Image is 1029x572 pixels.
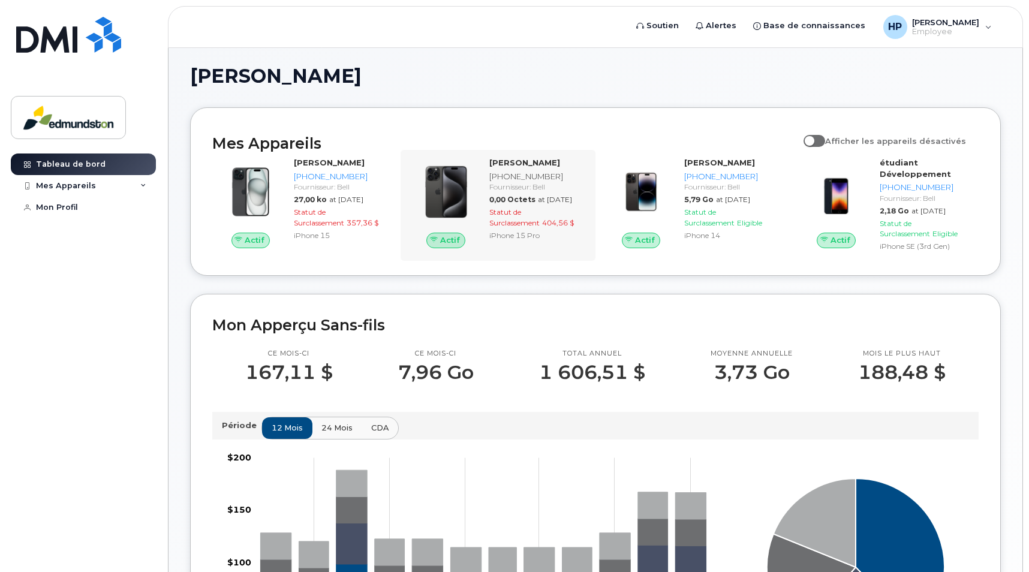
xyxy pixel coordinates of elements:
[408,157,589,248] a: Actif[PERSON_NAME][PHONE_NUMBER]Fournisseur: Bell0,00 Octetsat [DATE]Statut de Surclassement404,5...
[398,362,474,383] p: 7,96 Go
[321,422,353,433] span: 24 mois
[294,195,327,204] span: 27,00 ko
[190,67,362,85] span: [PERSON_NAME]
[603,157,784,248] a: Actif[PERSON_NAME][PHONE_NUMBER]Fournisseur: Bell5,79 Goat [DATE]Statut de SurclassementEligiblei...
[804,130,813,139] input: Afficher les appareils désactivés
[911,206,946,215] span: at [DATE]
[539,362,645,383] p: 1 606,51 $
[684,195,714,204] span: 5,79 Go
[684,207,735,227] span: Statut de Surclassement
[831,234,850,246] span: Actif
[684,182,779,192] div: Fournisseur: Bell
[808,163,865,221] img: image20231002-3703462-1angbar.jpeg
[716,195,750,204] span: at [DATE]
[489,158,560,167] strong: [PERSON_NAME]
[858,349,946,359] p: Mois le plus haut
[440,234,460,246] span: Actif
[329,195,363,204] span: at [DATE]
[212,316,979,334] h2: Mon Apperçu Sans-fils
[684,171,779,182] div: [PHONE_NUMBER]
[711,349,793,359] p: Moyenne annuelle
[858,362,946,383] p: 188,48 $
[347,218,378,227] span: 357,36 $
[398,349,474,359] p: Ce mois-ci
[798,157,979,254] a: Actifétudiant Développement[PHONE_NUMBER]Fournisseur: Bell2,18 Goat [DATE]Statut de Surclassement...
[539,349,645,359] p: Total annuel
[737,218,762,227] span: Eligible
[245,362,333,383] p: 167,11 $
[684,230,779,240] div: iPhone 14
[417,163,475,221] img: iPhone_15_Pro_Black.png
[489,230,584,240] div: iPhone 15 Pro
[245,234,264,246] span: Actif
[880,206,909,215] span: 2,18 Go
[489,207,540,227] span: Statut de Surclassement
[711,362,793,383] p: 3,73 Go
[294,158,365,167] strong: [PERSON_NAME]
[489,182,584,192] div: Fournisseur: Bell
[684,158,755,167] strong: [PERSON_NAME]
[294,230,389,240] div: iPhone 15
[880,158,951,179] strong: étudiant Développement
[222,163,279,221] img: iPhone_15_Black.png
[222,420,261,431] p: Période
[932,229,958,238] span: Eligible
[294,171,389,182] div: [PHONE_NUMBER]
[227,451,251,462] tspan: $200
[212,157,393,248] a: Actif[PERSON_NAME][PHONE_NUMBER]Fournisseur: Bell27,00 koat [DATE]Statut de Surclassement357,36 $...
[371,422,389,433] span: CDA
[880,241,974,251] div: iPhone SE (3rd Gen)
[880,182,974,193] div: [PHONE_NUMBER]
[489,171,584,182] div: [PHONE_NUMBER]
[612,163,670,221] img: image20231002-3703462-njx0qo.jpeg
[538,195,572,204] span: at [DATE]
[635,234,655,246] span: Actif
[212,134,798,152] h2: Mes Appareils
[227,556,251,567] tspan: $100
[227,504,251,515] tspan: $150
[294,182,389,192] div: Fournisseur: Bell
[489,195,535,204] span: 0,00 Octets
[542,218,574,227] span: 404,56 $
[880,193,974,203] div: Fournisseur: Bell
[825,136,966,146] span: Afficher les appareils désactivés
[294,207,344,227] span: Statut de Surclassement
[880,219,930,238] span: Statut de Surclassement
[245,349,333,359] p: Ce mois-ci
